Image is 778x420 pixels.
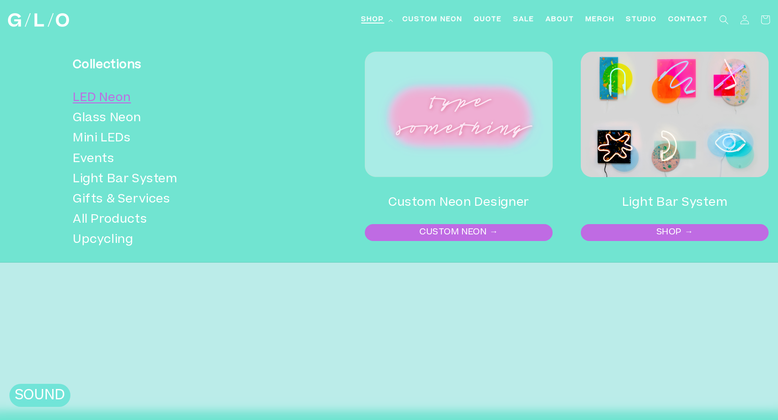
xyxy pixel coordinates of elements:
span: SALE [513,15,534,25]
h3: Collections [73,54,283,77]
h2: SOUND [14,388,66,405]
span: Studio [626,15,657,25]
h2: Custom Neon Designer [365,191,553,215]
a: SALE [508,9,540,31]
span: Contact [668,15,708,25]
a: LED Neon [73,88,283,109]
span: Custom Neon [402,15,462,25]
span: Merch [585,15,615,25]
a: Gifts & Services [73,190,283,210]
a: Quote [468,9,508,31]
a: Light Bar System [73,170,283,190]
img: GLO Studio [8,13,69,27]
span: Quote [474,15,502,25]
a: Glass Neon [73,109,283,129]
a: Contact [662,9,714,31]
a: CUSTOM NEON → [366,225,552,240]
summary: Shop [355,9,397,31]
a: Upcycling [73,230,283,250]
span: About [546,15,574,25]
a: SHOP → [582,225,768,240]
span: Shop [361,15,384,25]
summary: Search [714,9,734,30]
a: Studio [620,9,662,31]
img: Image 2 [581,52,769,177]
img: Image 1 [365,52,553,177]
a: About [540,9,580,31]
a: GLO Studio [4,10,72,31]
a: Events [73,149,283,170]
h2: Light Bar System [581,191,769,215]
a: All Products [73,210,283,230]
a: Merch [580,9,620,31]
a: Mini LEDs [73,129,283,149]
a: Custom Neon [397,9,468,31]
